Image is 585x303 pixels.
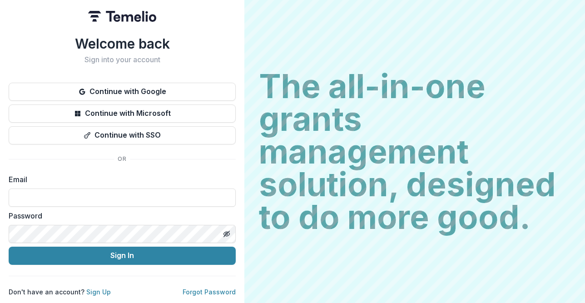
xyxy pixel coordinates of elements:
img: Temelio [88,11,156,22]
button: Toggle password visibility [219,227,234,241]
button: Continue with SSO [9,126,236,144]
label: Password [9,210,230,221]
h2: Sign into your account [9,55,236,64]
button: Continue with Microsoft [9,104,236,123]
p: Don't have an account? [9,287,111,297]
h1: Welcome back [9,35,236,52]
a: Forgot Password [183,288,236,296]
a: Sign Up [86,288,111,296]
label: Email [9,174,230,185]
button: Sign In [9,247,236,265]
button: Continue with Google [9,83,236,101]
